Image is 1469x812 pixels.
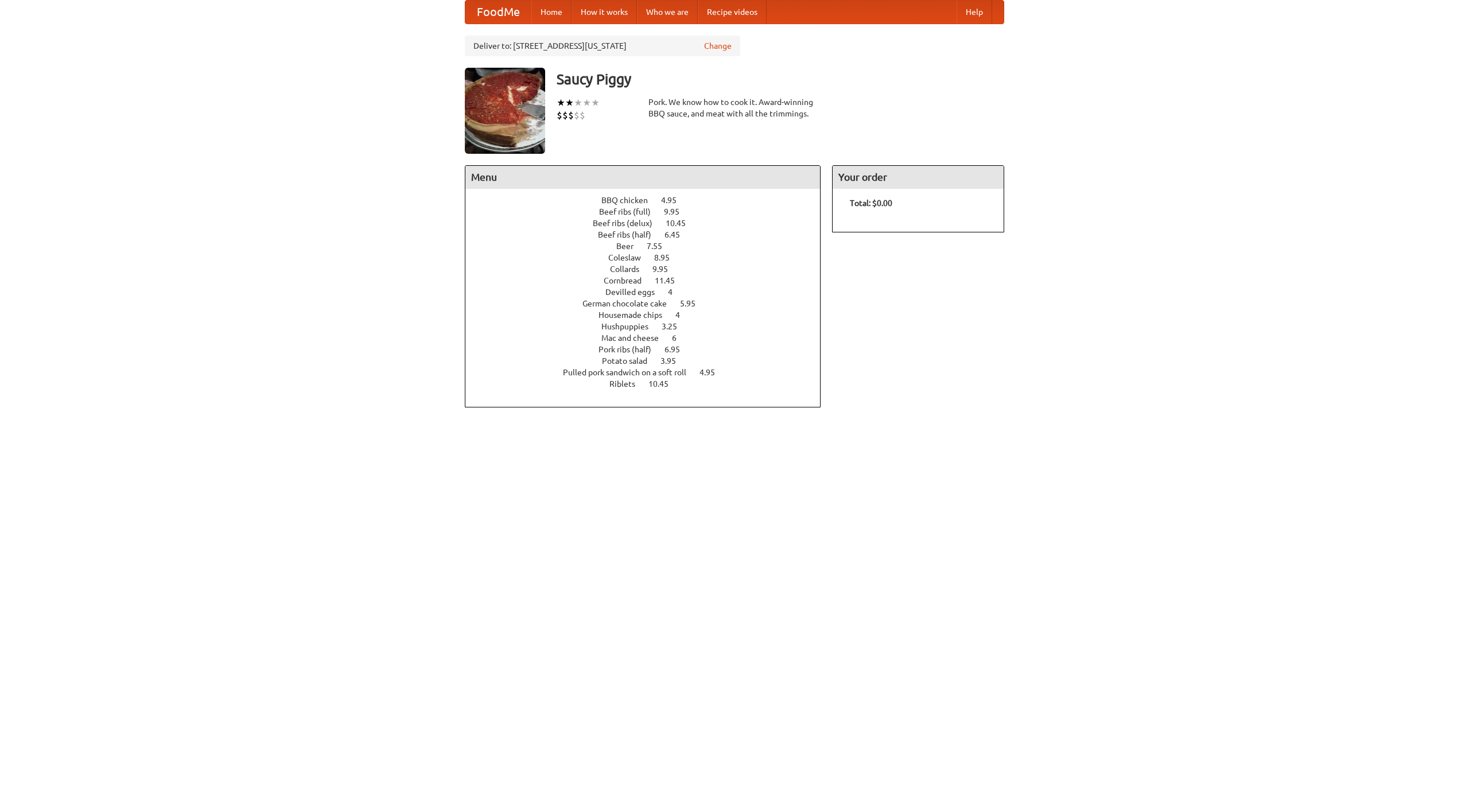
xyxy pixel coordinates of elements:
li: ★ [557,96,565,109]
li: $ [557,109,562,122]
span: 5.95 [680,299,707,308]
a: Beer 7.55 [616,242,683,251]
span: 4.95 [699,368,726,377]
span: 8.95 [654,253,681,262]
span: Devilled eggs [605,287,666,297]
li: $ [568,109,574,122]
span: 6.95 [664,345,691,354]
span: 4.95 [661,196,688,205]
div: Deliver to: [STREET_ADDRESS][US_STATE] [465,36,740,56]
a: Coleslaw 8.95 [608,253,691,262]
a: BBQ chicken 4.95 [601,196,698,205]
span: 7.55 [647,242,674,251]
li: ★ [574,96,582,109]
li: $ [574,109,580,122]
span: German chocolate cake [582,299,678,308]
a: Pulled pork sandwich on a soft roll 4.95 [563,368,736,377]
span: 10.45 [648,379,680,388]
h4: Menu [465,166,820,189]
a: Collards 9.95 [610,265,689,274]
h3: Saucy Piggy [557,68,1004,91]
a: Housemade chips 4 [599,310,701,320]
span: 4 [675,310,691,320]
span: BBQ chicken [601,196,659,205]
a: Beef ribs (full) 9.95 [599,207,701,216]
span: Pulled pork sandwich on a soft roll [563,368,698,377]
span: 4 [668,287,684,297]
a: FoodMe [465,1,531,24]
span: Beef ribs (half) [598,230,663,239]
span: Collards [610,265,651,274]
div: Pork. We know how to cook it. Award-winning BBQ sauce, and meat with all the trimmings. [648,96,821,119]
a: Change [704,40,732,52]
a: Pork ribs (half) 6.95 [599,345,701,354]
span: 6 [672,333,688,343]
span: 6.45 [664,230,691,239]
a: German chocolate cake 5.95 [582,299,717,308]
li: ★ [582,96,591,109]
span: 9.95 [664,207,691,216]
span: Potato salad [602,356,659,366]
span: Cornbread [604,276,653,285]
span: 11.45 [655,276,686,285]
span: 9.95 [652,265,679,274]
a: Mac and cheese 6 [601,333,698,343]
span: 3.95 [660,356,687,366]
span: Riblets [609,379,647,388]
li: $ [580,109,585,122]
a: Recipe videos [698,1,767,24]
a: Potato salad 3.95 [602,356,697,366]
span: Beer [616,242,645,251]
li: ★ [565,96,574,109]
span: Beef ribs (delux) [593,219,664,228]
li: ★ [591,96,600,109]
h4: Your order [833,166,1004,189]
a: Home [531,1,572,24]
span: Beef ribs (full) [599,207,662,216]
span: Pork ribs (half) [599,345,663,354]
a: Beef ribs (half) 6.45 [598,230,701,239]
a: How it works [572,1,637,24]
a: Who we are [637,1,698,24]
a: Cornbread 11.45 [604,276,696,285]
span: Hushpuppies [601,322,660,331]
span: Mac and cheese [601,333,670,343]
span: Coleslaw [608,253,652,262]
b: Total: $0.00 [850,199,892,208]
a: Riblets 10.45 [609,379,690,388]
span: 3.25 [662,322,689,331]
img: angular.jpg [465,68,545,154]
span: 10.45 [666,219,697,228]
li: $ [562,109,568,122]
a: Hushpuppies 3.25 [601,322,698,331]
span: Housemade chips [599,310,674,320]
a: Help [957,1,992,24]
a: Beef ribs (delux) 10.45 [593,219,707,228]
a: Devilled eggs 4 [605,287,694,297]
